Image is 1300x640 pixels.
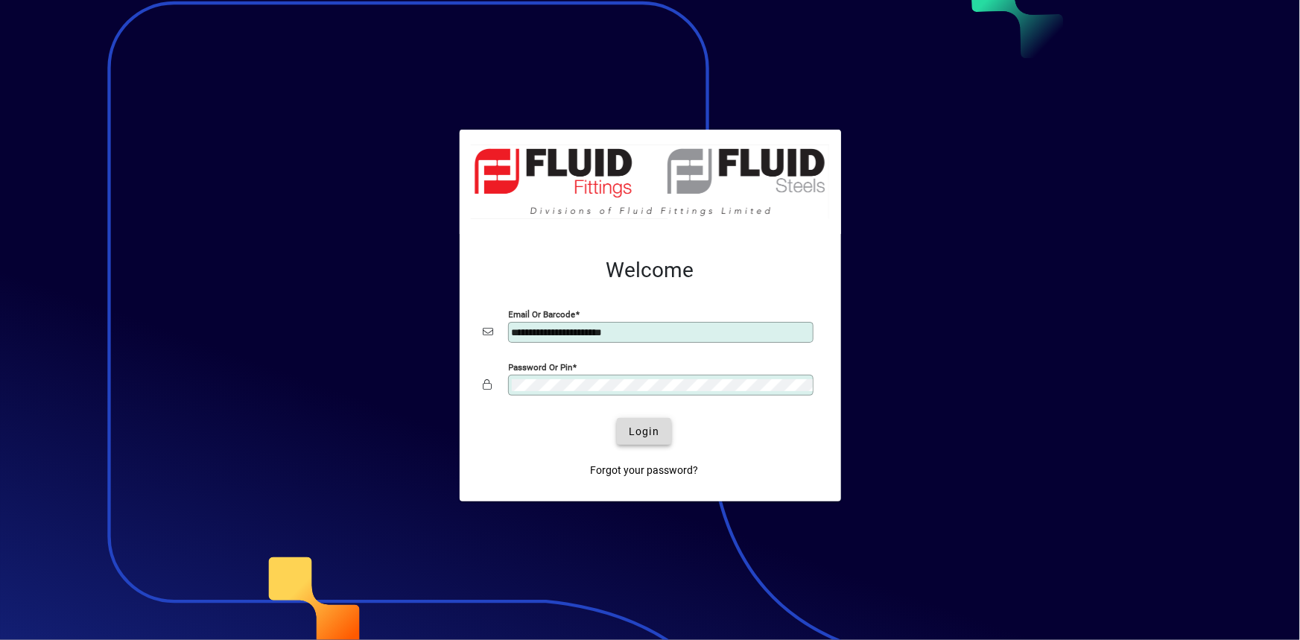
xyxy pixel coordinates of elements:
mat-label: Password or Pin [509,362,573,373]
span: Forgot your password? [590,463,698,478]
h2: Welcome [483,258,817,283]
a: Forgot your password? [584,457,704,484]
button: Login [617,418,671,445]
mat-label: Email or Barcode [509,309,576,320]
span: Login [629,424,659,440]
